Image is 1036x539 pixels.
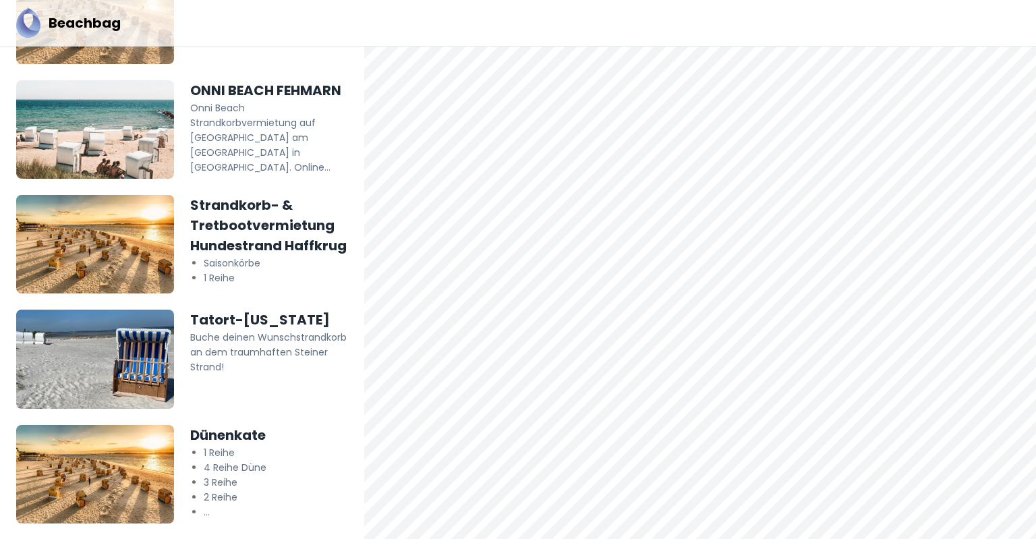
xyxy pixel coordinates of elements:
[49,13,121,33] h5: Beachbag
[190,425,348,445] h5: Dünenkate
[16,80,348,179] a: ONNI BEACH FEHMARNOnni Beach Strandkorbvermietung auf [GEOGRAPHIC_DATA] am [GEOGRAPHIC_DATA] in [...
[16,425,348,523] a: Dünenkate1 Reihe4 Reihe Düne3 Reihe2 Reihe...
[16,310,174,408] img: tatort-hawaii-strandk%C3%83%C2%B6rbe-5.jpg
[190,195,348,256] h5: Strandkorb- & Tretbootvermietung Hundestrand Haffkrug
[190,101,348,175] p: Onni Beach Strandkorbvermietung auf [GEOGRAPHIC_DATA] am [GEOGRAPHIC_DATA] in [GEOGRAPHIC_DATA]. ...
[16,310,348,408] a: Tatort-[US_STATE]Buche deinen Wunschstrandkorb an dem traumhaften Steiner Strand!
[204,271,348,285] li: 1 Reihe
[16,195,348,293] a: Strandkorb- & Tretbootvermietung Hundestrand HaffkrugSaisonkörbe1 Reihe
[204,445,348,460] li: 1 Reihe
[16,80,174,179] img: Onni-Beach-TSF-BG-2023.jpg
[204,490,348,505] li: 2 Reihe
[190,330,348,374] p: Buche deinen Wunschstrandkorb an dem traumhaften Steiner Strand!
[16,8,121,38] a: BeachbagBeachbag
[16,8,40,38] img: Beachbag
[16,195,174,293] img: banner-fallback.jpg
[16,425,174,523] img: banner-fallback.jpg
[204,460,348,475] li: 4 Reihe Düne
[204,475,348,490] li: 3 Reihe
[190,310,348,330] h5: Tatort-[US_STATE]
[204,505,348,519] li: ...
[190,80,348,101] h5: ONNI BEACH FEHMARN
[204,256,348,271] li: Saisonkörbe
